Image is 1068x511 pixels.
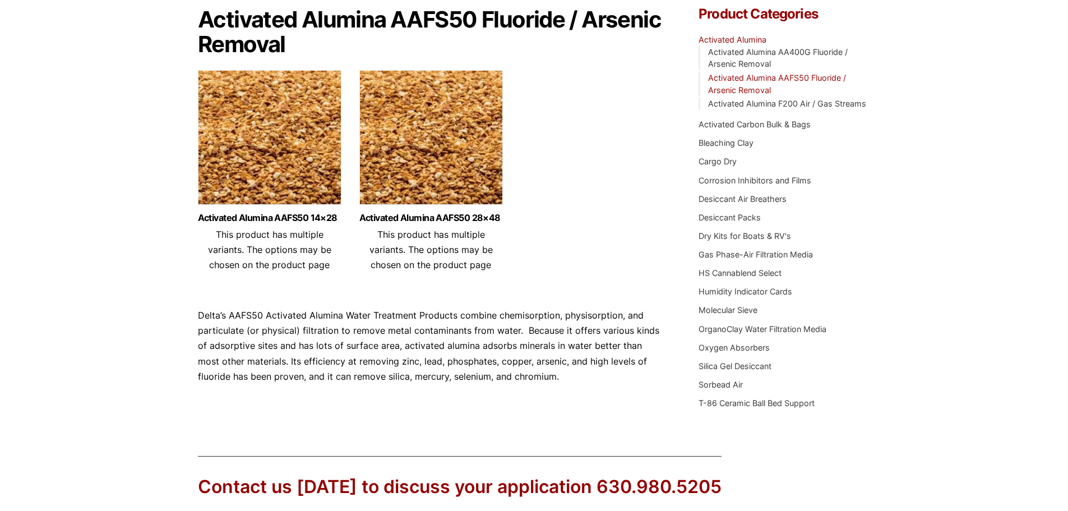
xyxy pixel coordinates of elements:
[708,73,846,95] a: Activated Alumina AAFS50 Fluoride / Arsenic Removal
[708,47,848,69] a: Activated Alumina AA400G Fluoride / Arsenic Removal
[208,229,331,270] span: This product has multiple variants. The options may be chosen on the product page
[198,7,665,57] h1: Activated Alumina AAFS50 Fluoride / Arsenic Removal
[699,343,770,352] a: Oxygen Absorbers
[699,287,792,296] a: Humidity Indicator Cards
[699,138,753,148] a: Bleaching Clay
[198,213,341,223] a: Activated Alumina AAFS50 14×28
[699,213,761,222] a: Desiccant Packs
[699,7,870,21] h4: Product Categories
[699,194,787,204] a: Desiccant Air Breathers
[699,398,815,408] a: T-86 Ceramic Ball Bed Support
[699,250,813,259] a: Gas Phase-Air Filtration Media
[198,308,665,384] p: Delta’s AAFS50 Activated Alumina Water Treatment Products combine chemisorption, physisorption, a...
[369,229,493,270] span: This product has multiple variants. The options may be chosen on the product page
[699,324,826,334] a: OrganoClay Water Filtration Media
[708,99,866,108] a: Activated Alumina F200 Air / Gas Streams
[699,176,811,185] a: Corrosion Inhibitors and Films
[198,475,722,500] div: Contact us [DATE] to discuss your application 630.980.5205
[699,361,771,371] a: Silica Gel Desiccant
[699,119,811,129] a: Activated Carbon Bulk & Bags
[699,268,782,278] a: HS Cannablend Select
[699,35,766,44] a: Activated Alumina
[699,231,791,241] a: Dry Kits for Boats & RV's
[699,156,737,166] a: Cargo Dry
[699,305,757,315] a: Molecular Sieve
[359,213,503,223] a: Activated Alumina AAFS50 28×48
[699,380,743,389] a: Sorbead Air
